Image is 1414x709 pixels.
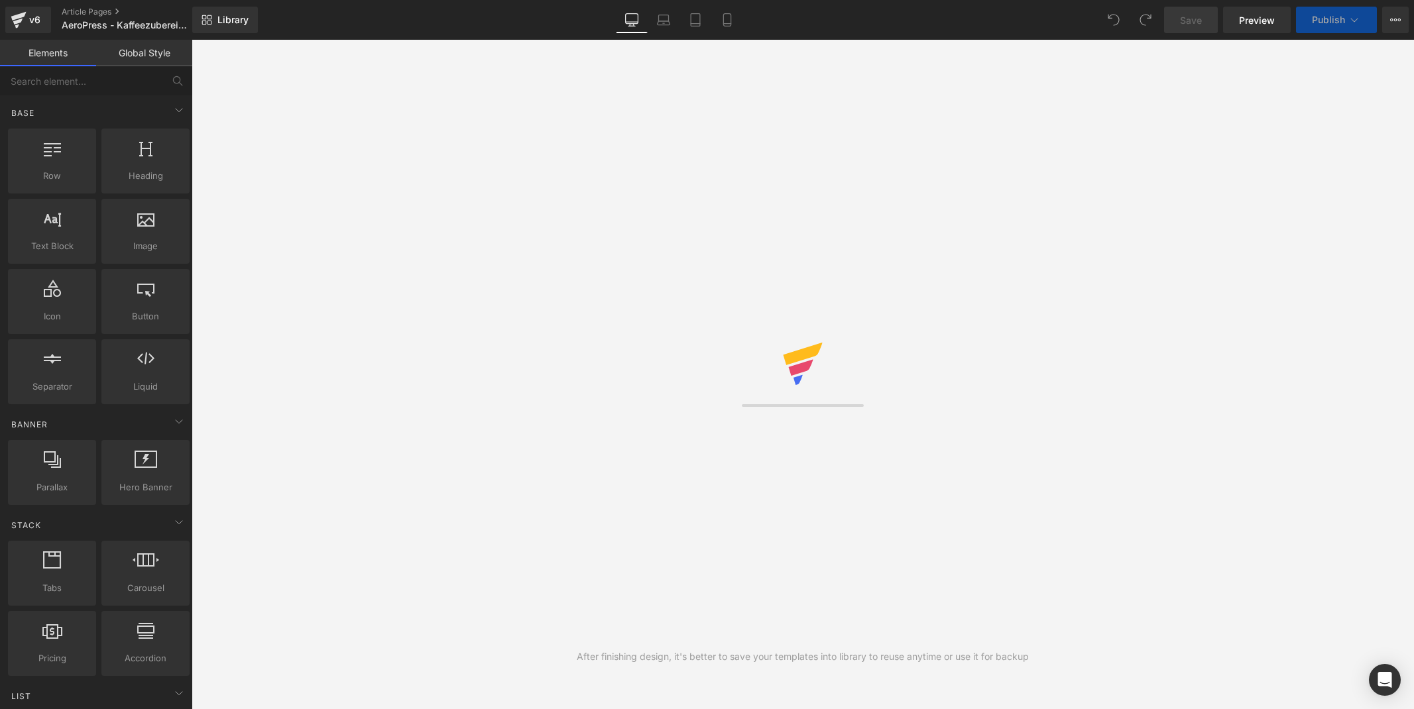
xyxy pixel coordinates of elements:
[1296,7,1377,33] button: Publish
[711,7,743,33] a: Mobile
[192,7,258,33] a: New Library
[105,380,186,394] span: Liquid
[62,20,189,30] span: AeroPress - Kaffeezubereitung - Schritt für Schritt Anleitung
[105,239,186,253] span: Image
[10,690,32,702] span: List
[1312,15,1345,25] span: Publish
[1100,7,1127,33] button: Undo
[1223,7,1291,33] a: Preview
[105,581,186,595] span: Carousel
[12,380,92,394] span: Separator
[12,480,92,494] span: Parallax
[577,649,1029,664] div: After finishing design, it's better to save your templates into library to reuse anytime or use i...
[62,7,214,17] a: Article Pages
[27,11,43,28] div: v6
[12,651,92,665] span: Pricing
[217,14,249,26] span: Library
[105,309,186,323] span: Button
[105,480,186,494] span: Hero Banner
[12,239,92,253] span: Text Block
[96,40,192,66] a: Global Style
[1382,7,1409,33] button: More
[10,519,42,531] span: Stack
[12,581,92,595] span: Tabs
[1180,13,1202,27] span: Save
[648,7,679,33] a: Laptop
[10,107,36,119] span: Base
[616,7,648,33] a: Desktop
[1369,664,1401,696] div: Open Intercom Messenger
[105,169,186,183] span: Heading
[12,309,92,323] span: Icon
[5,7,51,33] a: v6
[679,7,711,33] a: Tablet
[1239,13,1275,27] span: Preview
[105,651,186,665] span: Accordion
[10,418,49,431] span: Banner
[1132,7,1159,33] button: Redo
[12,169,92,183] span: Row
